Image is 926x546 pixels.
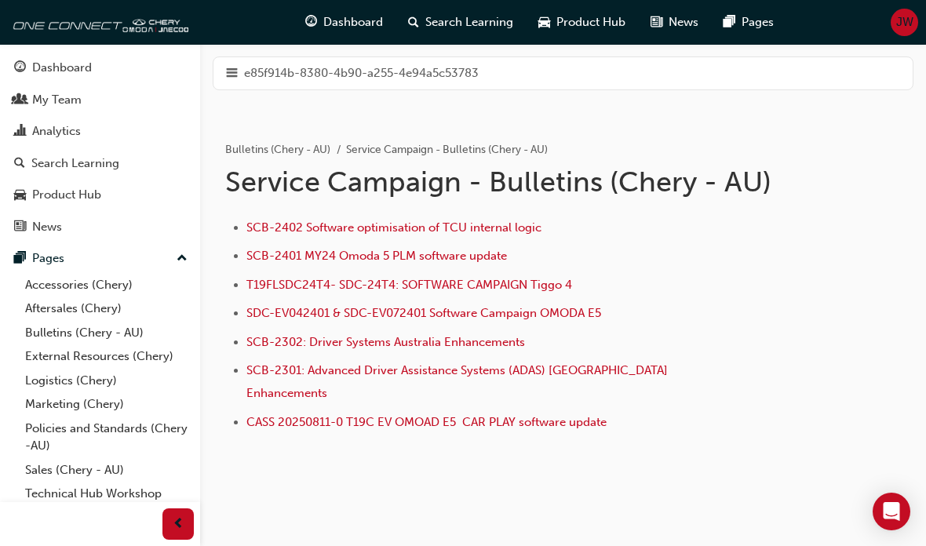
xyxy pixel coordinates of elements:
[246,363,671,400] a: SCB-2301: Advanced Driver Assistance Systems (ADAS) [GEOGRAPHIC_DATA] Enhancements
[32,59,92,77] div: Dashboard
[19,482,194,523] a: Technical Hub Workshop information
[873,493,910,530] div: Open Intercom Messenger
[6,149,194,178] a: Search Learning
[6,180,194,209] a: Product Hub
[226,64,238,83] span: hamburger-icon
[31,155,119,173] div: Search Learning
[711,6,786,38] a: pages-iconPages
[742,13,774,31] span: Pages
[6,117,194,146] a: Analytics
[6,53,194,82] a: Dashboard
[724,13,735,32] span: pages-icon
[173,515,184,534] span: prev-icon
[32,249,64,268] div: Pages
[246,249,507,263] a: SCB-2401 MY24 Omoda 5 PLM software update
[346,141,548,159] li: Service Campaign - Bulletins (Chery - AU)
[246,306,601,320] a: SDC-EV042401 & SDC-EV072401 Software Campaign OMODA E5
[538,13,550,32] span: car-icon
[246,335,525,349] a: SCB-2302: Driver Systems Australia Enhancements
[32,91,82,109] div: My Team
[225,165,807,199] h1: Service Campaign - Bulletins (Chery - AU)
[246,278,572,292] a: T19FLSDC24T4- SDC-24T4: SOFTWARE CAMPAIGN Tiggo 4
[396,6,526,38] a: search-iconSearch Learning
[556,13,625,31] span: Product Hub
[213,56,913,90] button: hamburger-icone85f914b-8380-4b90-a255-4e94a5c53783
[6,50,194,244] button: DashboardMy TeamAnalyticsSearch LearningProduct HubNews
[32,122,81,140] div: Analytics
[14,61,26,75] span: guage-icon
[14,252,26,266] span: pages-icon
[225,143,330,156] a: Bulletins (Chery - AU)
[293,6,396,38] a: guage-iconDashboard
[6,244,194,273] button: Pages
[896,13,913,31] span: JW
[14,188,26,202] span: car-icon
[408,13,419,32] span: search-icon
[323,13,383,31] span: Dashboard
[19,297,194,321] a: Aftersales (Chery)
[6,213,194,242] a: News
[19,344,194,369] a: External Resources (Chery)
[32,186,101,204] div: Product Hub
[19,392,194,417] a: Marketing (Chery)
[425,13,513,31] span: Search Learning
[891,9,918,36] button: JW
[19,273,194,297] a: Accessories (Chery)
[305,13,317,32] span: guage-icon
[19,369,194,393] a: Logistics (Chery)
[177,249,188,269] span: up-icon
[14,125,26,139] span: chart-icon
[14,157,25,171] span: search-icon
[14,93,26,107] span: people-icon
[651,13,662,32] span: news-icon
[6,86,194,115] a: My Team
[19,417,194,458] a: Policies and Standards (Chery -AU)
[19,321,194,345] a: Bulletins (Chery - AU)
[638,6,711,38] a: news-iconNews
[526,6,638,38] a: car-iconProduct Hub
[32,218,62,236] div: News
[669,13,698,31] span: News
[14,220,26,235] span: news-icon
[19,458,194,482] a: Sales (Chery - AU)
[244,64,479,82] span: e85f914b-8380-4b90-a255-4e94a5c53783
[8,6,188,38] img: oneconnect
[246,220,541,235] a: SCB-2402 Software optimisation of TCU internal logic
[246,415,607,429] a: CASS 20250811-0 T19C EV OMOAD E5 CAR PLAY software update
